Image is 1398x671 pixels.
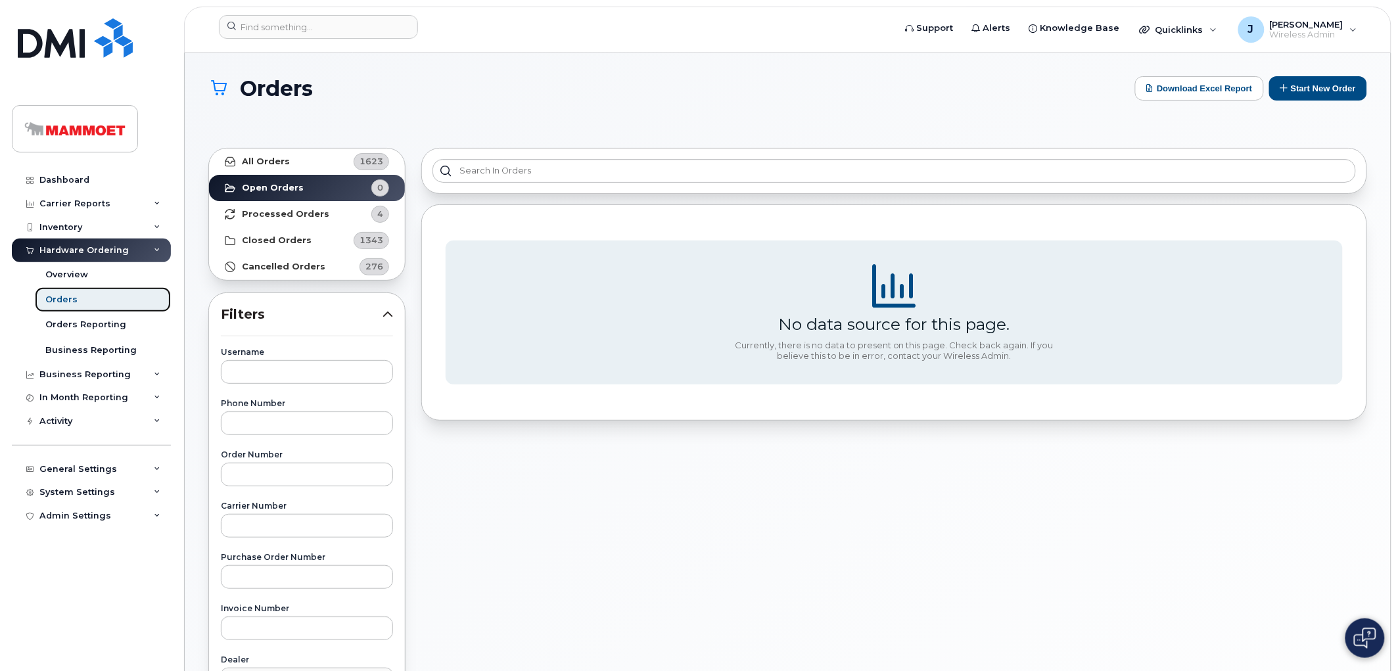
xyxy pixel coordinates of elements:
[242,183,304,193] strong: Open Orders
[221,656,393,664] label: Dealer
[432,159,1356,183] input: Search in orders
[209,201,405,227] a: Processed Orders4
[242,209,329,220] strong: Processed Orders
[377,181,383,194] span: 0
[365,260,383,273] span: 276
[779,314,1010,334] div: No data source for this page.
[221,348,393,356] label: Username
[221,502,393,510] label: Carrier Number
[240,77,313,100] span: Orders
[221,305,383,324] span: Filters
[221,451,393,459] label: Order Number
[221,400,393,407] label: Phone Number
[242,235,312,246] strong: Closed Orders
[730,340,1059,361] div: Currently, there is no data to present on this page. Check back again. If you believe this to be ...
[221,553,393,561] label: Purchase Order Number
[360,155,383,168] span: 1623
[209,149,405,175] a: All Orders1623
[1135,76,1264,101] button: Download Excel Report
[360,234,383,246] span: 1343
[209,175,405,201] a: Open Orders0
[377,208,383,220] span: 4
[221,605,393,613] label: Invoice Number
[209,254,405,280] a: Cancelled Orders276
[1354,628,1376,649] img: Open chat
[209,227,405,254] a: Closed Orders1343
[1269,76,1367,101] button: Start New Order
[242,156,290,167] strong: All Orders
[242,262,325,272] strong: Cancelled Orders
